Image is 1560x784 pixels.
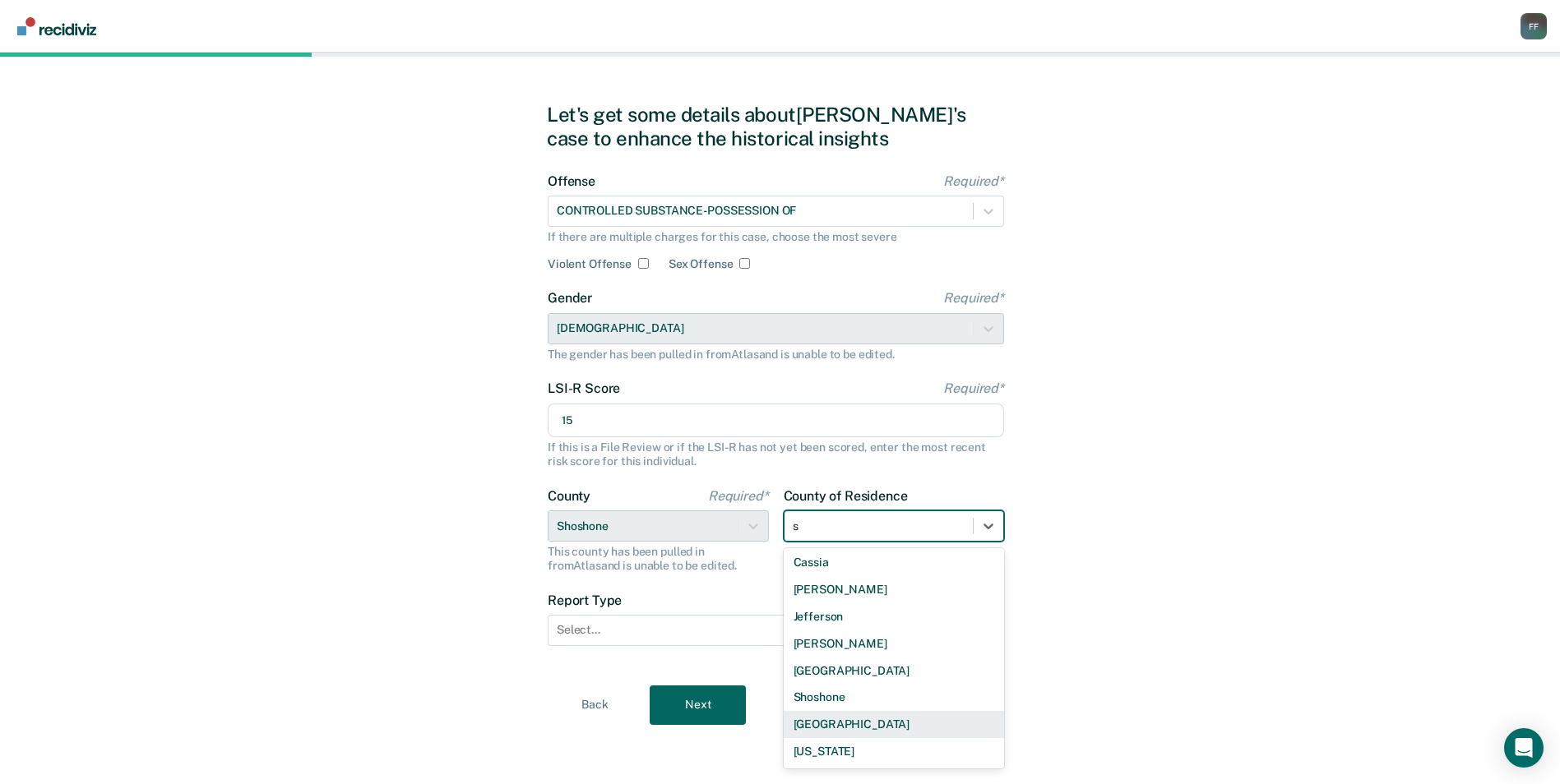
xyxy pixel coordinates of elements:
div: Shoshone [784,684,1005,711]
div: This county has been pulled in from Atlas and is unable to be edited. [548,545,769,573]
span: Required* [943,173,1004,189]
img: Recidiviz [17,17,96,35]
span: Required* [943,380,1004,396]
div: If there are multiple charges for this case, choose the most severe [548,230,1004,244]
div: [PERSON_NAME] [784,576,1005,603]
span: Required* [943,290,1004,306]
label: County of Residence [784,488,1005,504]
label: County [548,488,769,504]
div: F F [1521,13,1547,39]
button: Profile dropdown button [1521,13,1547,39]
div: Jefferson [784,603,1005,630]
div: Open Intercom Messenger [1504,728,1544,768]
label: Violent Offense [548,257,632,271]
div: Cassia [784,549,1005,576]
div: [PERSON_NAME] [784,630,1005,657]
div: [GEOGRAPHIC_DATA] [784,657,1005,685]
button: Back [547,685,643,725]
label: Sex Offense [669,257,733,271]
label: Offense [548,173,1004,189]
button: Next [650,685,746,725]
div: The gender has been pulled in from Atlas and is unable to be edited. [548,348,1004,362]
label: Report Type [548,593,1004,608]
div: [GEOGRAPHIC_DATA] [784,711,1005,738]
label: LSI-R Score [548,380,1004,396]
span: Required* [708,488,769,504]
label: Gender [548,290,1004,306]
div: [US_STATE] [784,738,1005,765]
div: If this is a File Review or if the LSI-R has not yet been scored, enter the most recent risk scor... [548,440,1004,468]
div: Let's get some details about [PERSON_NAME]'s case to enhance the historical insights [547,103,1013,150]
